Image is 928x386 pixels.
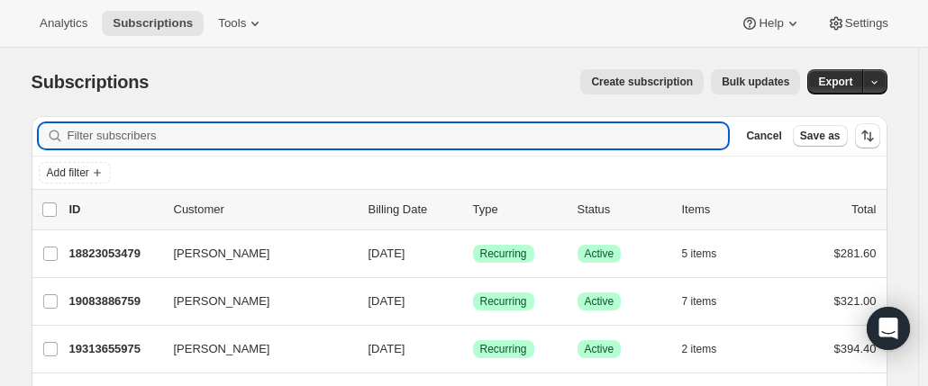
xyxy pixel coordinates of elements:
[867,307,910,350] div: Open Intercom Messenger
[818,75,852,89] span: Export
[800,129,841,143] span: Save as
[816,11,899,36] button: Settings
[580,69,704,94] button: Create subscription
[711,69,800,94] button: Bulk updates
[730,11,812,36] button: Help
[722,75,789,89] span: Bulk updates
[32,72,150,92] span: Subscriptions
[69,201,159,219] p: ID
[163,239,343,268] button: [PERSON_NAME]
[578,201,668,219] p: Status
[69,245,159,263] p: 18823053479
[585,247,614,261] span: Active
[682,342,717,356] span: 2 items
[851,201,876,219] p: Total
[69,340,159,358] p: 19313655975
[218,16,246,31] span: Tools
[69,289,877,314] div: 19083886759[PERSON_NAME][DATE]SuccessRecurringSuccessActive7 items$321.00
[368,294,405,308] span: [DATE]
[591,75,693,89] span: Create subscription
[368,201,459,219] p: Billing Date
[834,294,877,308] span: $321.00
[29,11,98,36] button: Analytics
[807,69,863,94] button: Export
[207,11,275,36] button: Tools
[480,294,527,309] span: Recurring
[163,287,343,316] button: [PERSON_NAME]
[368,247,405,260] span: [DATE]
[473,201,563,219] div: Type
[69,201,877,219] div: IDCustomerBilling DateTypeStatusItemsTotal
[68,123,729,148] input: Filter subscribers
[174,340,270,358] span: [PERSON_NAME]
[163,335,343,364] button: [PERSON_NAME]
[102,11,204,36] button: Subscriptions
[682,289,737,314] button: 7 items
[47,166,89,180] span: Add filter
[746,129,781,143] span: Cancel
[855,123,880,148] button: Sort the results
[39,162,111,184] button: Add filter
[174,292,270,310] span: [PERSON_NAME]
[69,337,877,362] div: 19313655975[PERSON_NAME][DATE]SuccessRecurringSuccessActive2 items$394.40
[682,241,737,266] button: 5 items
[834,342,877,355] span: $394.40
[480,247,527,261] span: Recurring
[40,16,87,31] span: Analytics
[174,201,354,219] p: Customer
[793,125,848,147] button: Save as
[759,16,783,31] span: Help
[174,245,270,263] span: [PERSON_NAME]
[682,247,717,261] span: 5 items
[69,241,877,266] div: 18823053479[PERSON_NAME][DATE]SuccessRecurringSuccessActive5 items$281.60
[845,16,888,31] span: Settings
[480,342,527,356] span: Recurring
[368,342,405,355] span: [DATE]
[682,201,772,219] div: Items
[585,342,614,356] span: Active
[585,294,614,309] span: Active
[682,337,737,362] button: 2 items
[69,292,159,310] p: 19083886759
[113,16,193,31] span: Subscriptions
[739,125,788,147] button: Cancel
[834,247,877,260] span: $281.60
[682,294,717,309] span: 7 items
